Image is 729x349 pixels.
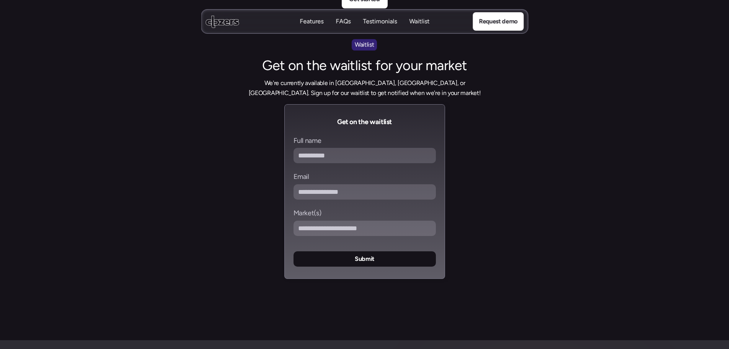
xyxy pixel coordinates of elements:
[409,26,429,34] p: Waitlist
[294,172,309,181] p: Email
[300,17,323,26] a: FeaturesFeatures
[294,209,321,218] p: Market(s)
[294,221,436,236] input: Market(s)
[235,78,495,98] p: We're currently available in [GEOGRAPHIC_DATA], [GEOGRAPHIC_DATA], or [GEOGRAPHIC_DATA]. Sign up ...
[363,17,397,26] a: TestimonialsTestimonials
[294,116,436,127] h3: Get on the waitlist
[479,16,517,26] p: Request demo
[336,17,351,26] a: FAQsFAQs
[409,17,429,26] a: WaitlistWaitlist
[336,26,351,34] p: FAQs
[363,17,397,26] p: Testimonials
[294,148,436,163] input: Full name
[336,17,351,26] p: FAQs
[355,254,374,264] p: Submit
[294,251,436,267] button: Submit
[294,136,321,145] p: Full name
[235,56,495,75] h2: Get on the waitlist for your market
[300,17,323,26] p: Features
[355,40,374,50] p: Waitlist
[473,12,524,31] a: Request demo
[363,26,397,34] p: Testimonials
[409,17,429,26] p: Waitlist
[294,184,436,200] input: Email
